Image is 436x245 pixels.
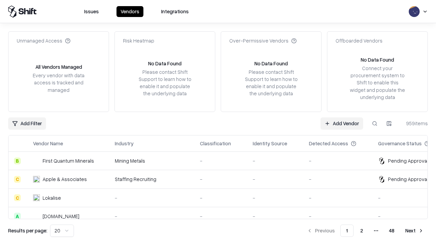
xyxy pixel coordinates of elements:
div: Classification [200,140,231,147]
button: 2 [355,225,369,237]
button: Issues [80,6,103,17]
div: First Quantum Minerals [43,157,94,164]
div: - [115,213,189,220]
div: Apple & Associates [43,176,87,183]
div: Identity Source [253,140,287,147]
div: - [115,194,189,201]
img: Apple & Associates [33,176,40,183]
img: pathfactory.com [33,213,40,219]
div: - [200,176,242,183]
div: Every vendor with data access is tracked and managed [30,72,87,93]
div: B [14,158,21,164]
button: 48 [384,225,400,237]
div: Unmanaged Access [17,37,71,44]
div: - [200,194,242,201]
div: - [253,157,298,164]
div: Detected Access [309,140,348,147]
div: Pending Approval [388,157,428,164]
div: - [309,213,367,220]
div: All Vendors Managed [35,63,82,70]
div: Staffing Recruiting [115,176,189,183]
button: 1 [340,225,354,237]
div: Offboarded Vendors [336,37,383,44]
div: 959 items [401,120,428,127]
div: Connect your procurement system to Shift to enable this widget and populate the underlying data [349,65,406,101]
div: - [253,194,298,201]
img: Lokalise [33,194,40,201]
div: No Data Found [361,56,394,63]
div: No Data Found [254,60,288,67]
div: Please contact Shift Support to learn how to enable it and populate the underlying data [243,68,299,97]
div: Lokalise [43,194,61,201]
a: Add Vendor [321,117,363,130]
div: - [309,176,367,183]
div: - [309,157,367,164]
div: Please contact Shift Support to learn how to enable it and populate the underlying data [137,68,193,97]
div: Industry [115,140,134,147]
button: Next [401,225,428,237]
div: - [309,194,367,201]
button: Add Filter [8,117,46,130]
div: - [253,176,298,183]
div: - [200,157,242,164]
div: A [14,213,21,219]
div: [DOMAIN_NAME] [43,213,79,220]
button: Vendors [116,6,143,17]
p: Results per page: [8,227,47,234]
div: Over-Permissive Vendors [229,37,297,44]
div: - [200,213,242,220]
div: Risk Heatmap [123,37,154,44]
div: - [253,213,298,220]
div: C [14,194,21,201]
div: Mining Metals [115,157,189,164]
nav: pagination [303,225,428,237]
div: Governance Status [378,140,422,147]
img: First Quantum Minerals [33,158,40,164]
div: C [14,176,21,183]
div: Pending Approval [388,176,428,183]
button: Integrations [157,6,193,17]
div: Vendor Name [33,140,63,147]
div: No Data Found [148,60,182,67]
